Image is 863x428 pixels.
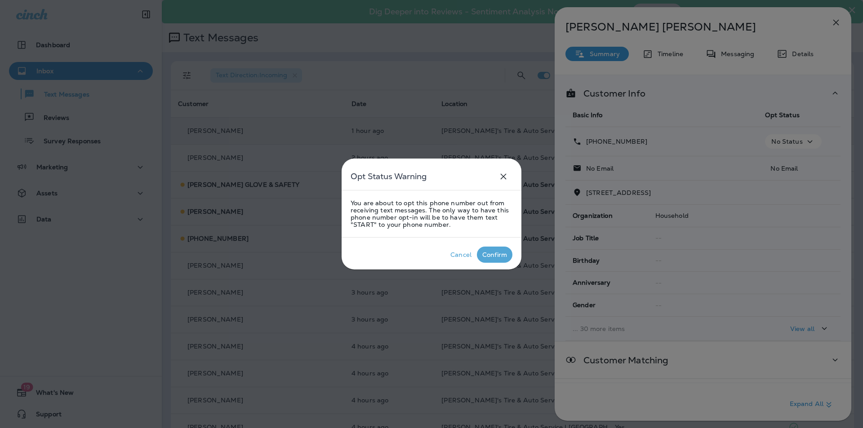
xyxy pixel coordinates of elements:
[351,169,427,184] h5: Opt Status Warning
[494,168,512,185] button: close
[477,247,512,263] button: Confirm
[482,251,507,258] div: Confirm
[445,247,477,263] button: Cancel
[351,199,512,228] p: You are about to opt this phone number out from receiving text messages. The only way to have thi...
[450,251,472,258] div: Cancel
